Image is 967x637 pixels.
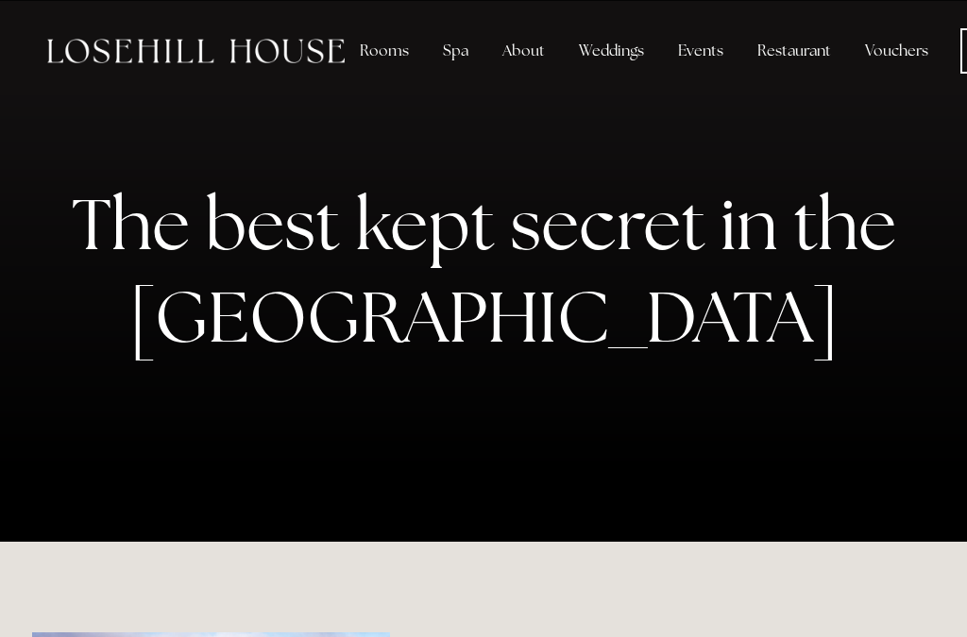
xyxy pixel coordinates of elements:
div: Events [663,32,738,70]
img: Losehill House [47,39,345,63]
div: About [487,32,560,70]
div: Weddings [564,32,659,70]
div: Restaurant [742,32,846,70]
strong: The best kept secret in the [GEOGRAPHIC_DATA] [72,177,911,362]
a: Vouchers [850,32,943,70]
div: Spa [428,32,483,70]
div: Rooms [345,32,424,70]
